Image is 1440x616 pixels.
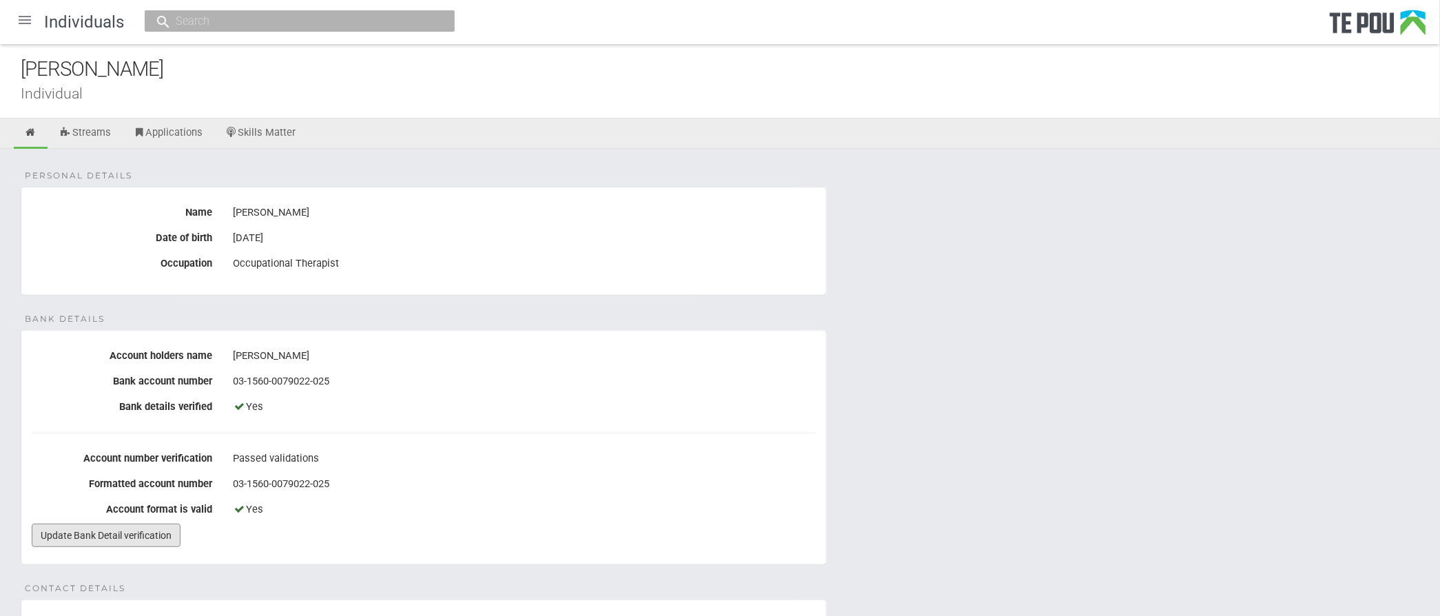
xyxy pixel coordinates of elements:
[21,54,1440,84] div: [PERSON_NAME]
[233,498,816,522] div: Yes
[215,119,307,149] a: Skills Matter
[233,370,816,393] div: 03-1560-0079022-025
[49,119,121,149] a: Streams
[21,447,223,464] label: Account number verification
[233,252,816,276] div: Occupational Therapist
[233,227,816,250] div: [DATE]
[21,86,1440,101] div: Individual
[21,345,223,362] label: Account holders name
[21,201,223,218] label: Name
[25,170,132,182] span: Personal details
[21,396,223,413] label: Bank details verified
[233,345,816,368] div: [PERSON_NAME]
[172,14,414,28] input: Search
[21,498,223,515] label: Account format is valid
[21,370,223,387] label: Bank account number
[25,313,105,325] span: Bank details
[123,119,214,149] a: Applications
[21,252,223,269] label: Occupation
[25,582,125,595] span: Contact details
[233,447,816,471] div: Passed validations
[233,201,816,225] div: [PERSON_NAME]
[21,473,223,490] label: Formatted account number
[21,227,223,244] label: Date of birth
[32,524,181,547] a: Update Bank Detail verification
[233,473,816,496] div: 03-1560-0079022-025
[233,396,816,419] div: Yes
